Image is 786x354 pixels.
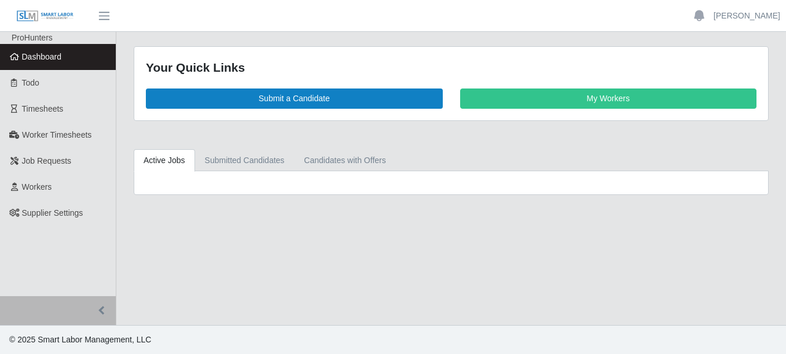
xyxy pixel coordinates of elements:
span: Dashboard [22,52,62,61]
div: Your Quick Links [146,58,756,77]
a: Submitted Candidates [195,149,295,172]
span: Todo [22,78,39,87]
span: Supplier Settings [22,208,83,217]
span: Worker Timesheets [22,130,91,139]
span: © 2025 Smart Labor Management, LLC [9,335,151,344]
span: Workers [22,182,52,191]
span: Timesheets [22,104,64,113]
a: [PERSON_NAME] [714,10,780,22]
span: Job Requests [22,156,72,165]
a: Submit a Candidate [146,89,443,109]
a: Candidates with Offers [294,149,395,172]
img: SLM Logo [16,10,74,23]
a: My Workers [460,89,757,109]
a: Active Jobs [134,149,195,172]
span: ProHunters [12,33,53,42]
